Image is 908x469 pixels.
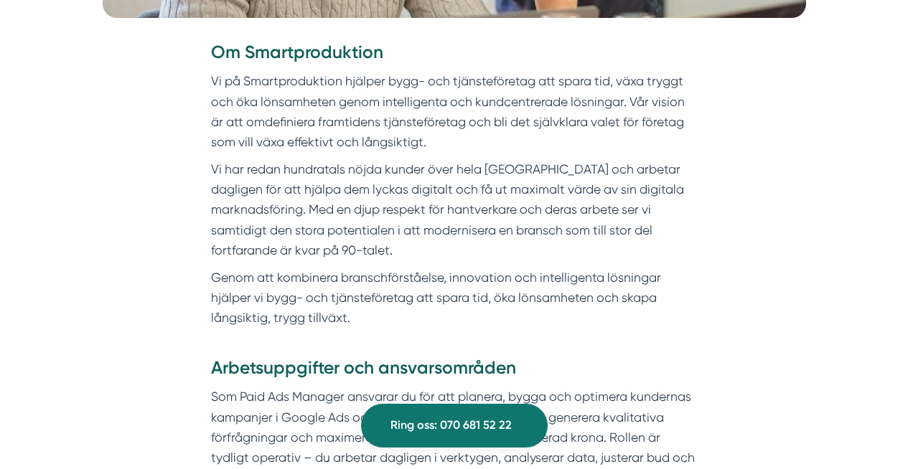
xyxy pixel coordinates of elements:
[211,357,516,378] strong: Arbetsuppgifter och ansvarsområden
[361,404,548,447] a: Ring oss: 070 681 52 22
[211,42,383,62] strong: Om Smartproduktion
[390,416,512,435] span: Ring oss: 070 681 52 22
[211,159,697,260] p: Vi har redan hundratals nöjda kunder över hela [GEOGRAPHIC_DATA] och arbetar dagligen för att hjä...
[211,267,697,328] p: Genom att kombinera branschförståelse, innovation och intelligenta lösningar hjälper vi bygg- och...
[211,71,697,152] p: Vi på Smartproduktion hjälper bygg- och tjänsteföretag att spara tid, växa tryggt och öka lönsamh...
